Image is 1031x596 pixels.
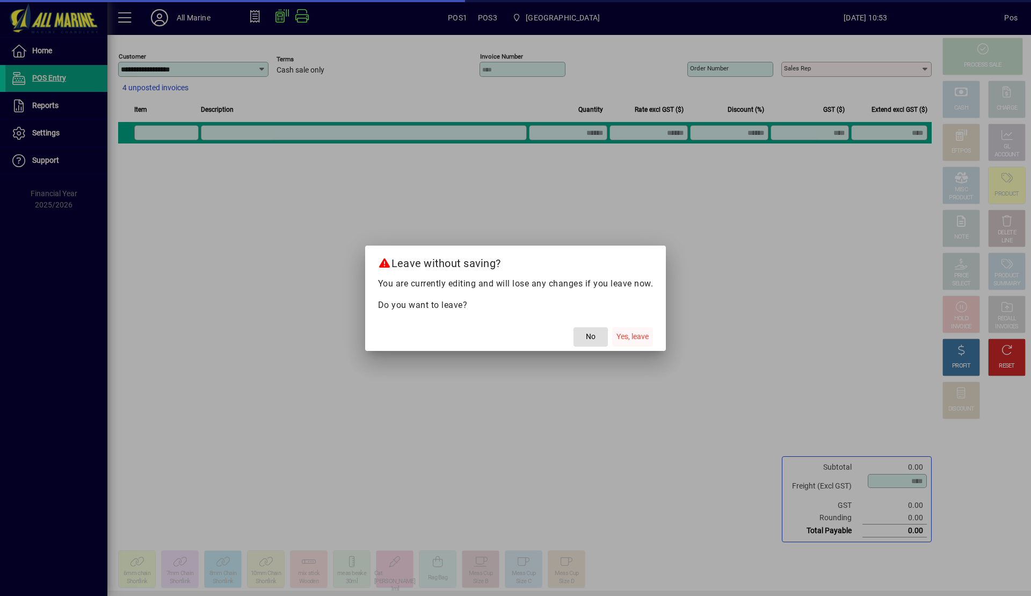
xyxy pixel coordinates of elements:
[378,277,654,290] p: You are currently editing and will lose any changes if you leave now.
[586,331,596,342] span: No
[616,331,649,342] span: Yes, leave
[378,299,654,312] p: Do you want to leave?
[612,327,653,347] button: Yes, leave
[573,327,608,347] button: No
[365,246,666,277] h2: Leave without saving?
